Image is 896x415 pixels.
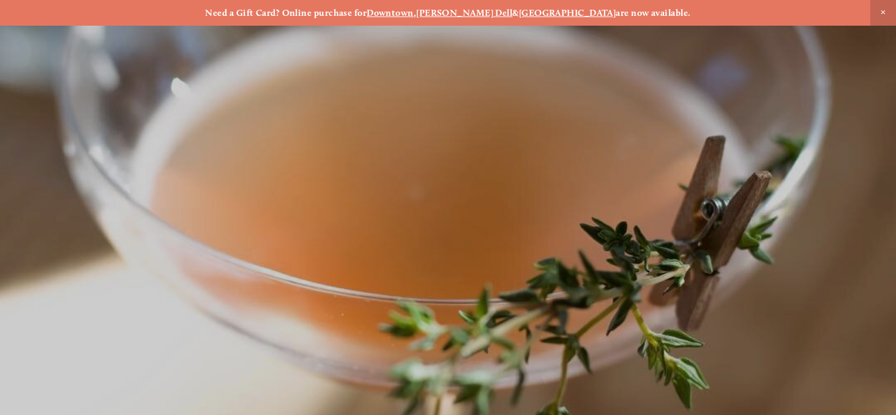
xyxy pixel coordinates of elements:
strong: & [512,7,518,18]
strong: Need a Gift Card? Online purchase for [205,7,367,18]
a: [PERSON_NAME] Dell [416,7,512,18]
a: [GEOGRAPHIC_DATA] [519,7,616,18]
strong: are now available. [616,7,690,18]
strong: , [414,7,416,18]
a: Downtown [367,7,414,18]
